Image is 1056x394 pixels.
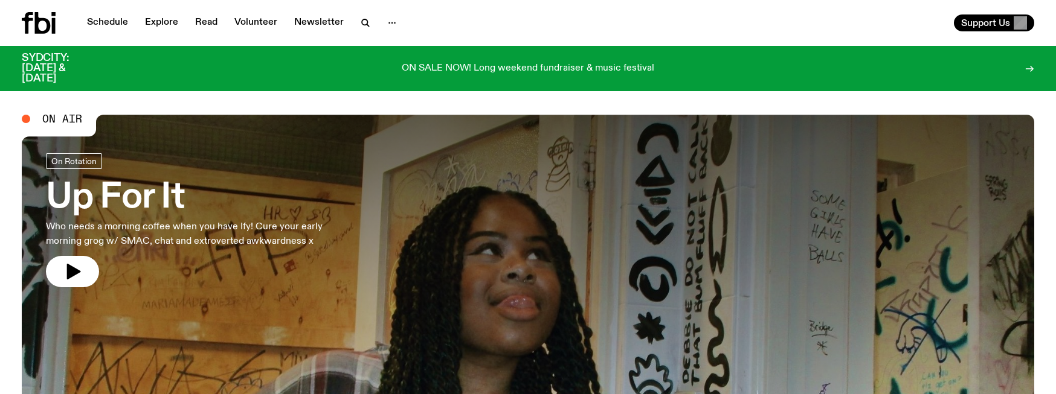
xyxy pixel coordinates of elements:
h3: Up For It [46,181,355,215]
p: ON SALE NOW! Long weekend fundraiser & music festival [402,63,654,74]
span: On Air [42,113,82,124]
a: Volunteer [227,14,285,31]
button: Support Us [954,14,1034,31]
a: Newsletter [287,14,351,31]
a: Explore [138,14,185,31]
span: On Rotation [51,156,97,165]
span: Support Us [961,17,1010,28]
p: Who needs a morning coffee when you have Ify! Cure your early morning grog w/ SMAC, chat and extr... [46,220,355,249]
a: Up For ItWho needs a morning coffee when you have Ify! Cure your early morning grog w/ SMAC, chat... [46,153,355,287]
h3: SYDCITY: [DATE] & [DATE] [22,53,99,84]
a: Schedule [80,14,135,31]
a: Read [188,14,225,31]
a: On Rotation [46,153,102,169]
